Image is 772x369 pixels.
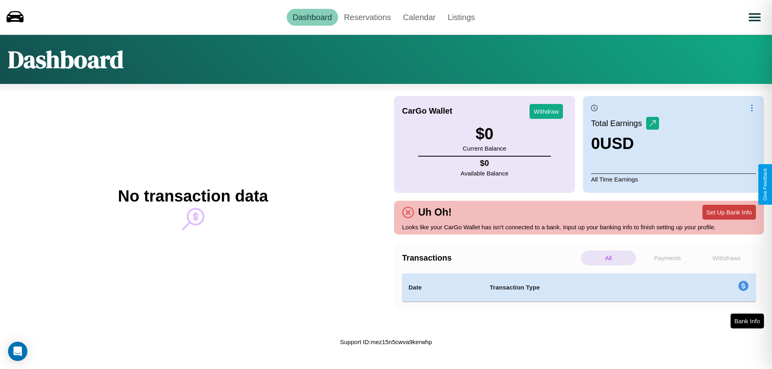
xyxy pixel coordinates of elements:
[640,251,695,265] p: Payments
[702,205,756,220] button: Set Up Bank Info
[591,135,659,153] h3: 0 USD
[338,9,397,26] a: Reservations
[340,336,432,347] p: Support ID: mez15n5cwva9kerwhp
[402,253,579,263] h4: Transactions
[490,283,672,292] h4: Transaction Type
[287,9,338,26] a: Dashboard
[591,173,756,185] p: All Time Earnings
[118,187,268,205] h2: No transaction data
[731,314,764,328] button: Bank Info
[463,143,506,154] p: Current Balance
[402,222,756,232] p: Looks like your CarGo Wallet has isn't connected to a bank. Input up your banking info to finish ...
[461,168,509,179] p: Available Balance
[461,159,509,168] h4: $ 0
[397,9,441,26] a: Calendar
[530,104,563,119] button: Withdraw
[463,125,506,143] h3: $ 0
[699,251,754,265] p: Withdraws
[581,251,636,265] p: All
[743,6,766,29] button: Open menu
[8,342,27,361] div: Open Intercom Messenger
[591,116,646,130] p: Total Earnings
[441,9,481,26] a: Listings
[762,168,768,201] div: Give Feedback
[409,283,477,292] h4: Date
[402,106,452,116] h4: CarGo Wallet
[414,206,456,218] h4: Uh Oh!
[402,273,756,302] table: simple table
[8,43,123,76] h1: Dashboard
